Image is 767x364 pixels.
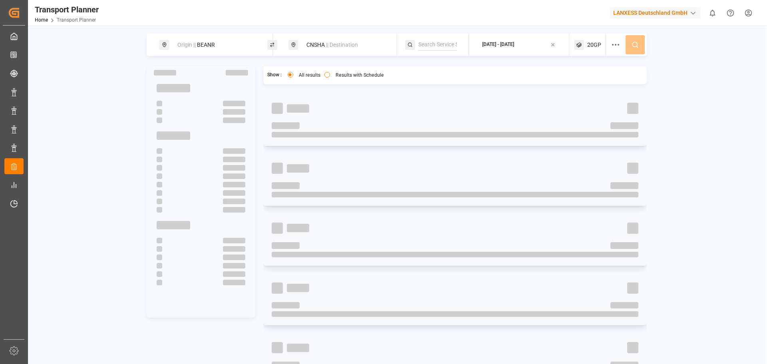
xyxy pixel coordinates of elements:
button: LANXESS Deutschland GmbH [610,5,703,20]
label: Results with Schedule [336,73,384,78]
label: All results [299,73,320,78]
span: Show : [267,72,282,79]
span: 20GP [587,41,601,49]
div: BEANR [173,38,259,52]
button: [DATE] - [DATE] [474,37,564,53]
div: CNSHA [302,38,388,52]
input: Search Service String [418,39,457,51]
div: LANXESS Deutschland GmbH [610,7,700,19]
button: Help Center [721,4,739,22]
div: Transport Planner [35,4,99,16]
span: || Destination [326,42,358,48]
a: Home [35,17,48,23]
span: Origin || [177,42,196,48]
div: [DATE] - [DATE] [482,41,514,48]
button: show 0 new notifications [703,4,721,22]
